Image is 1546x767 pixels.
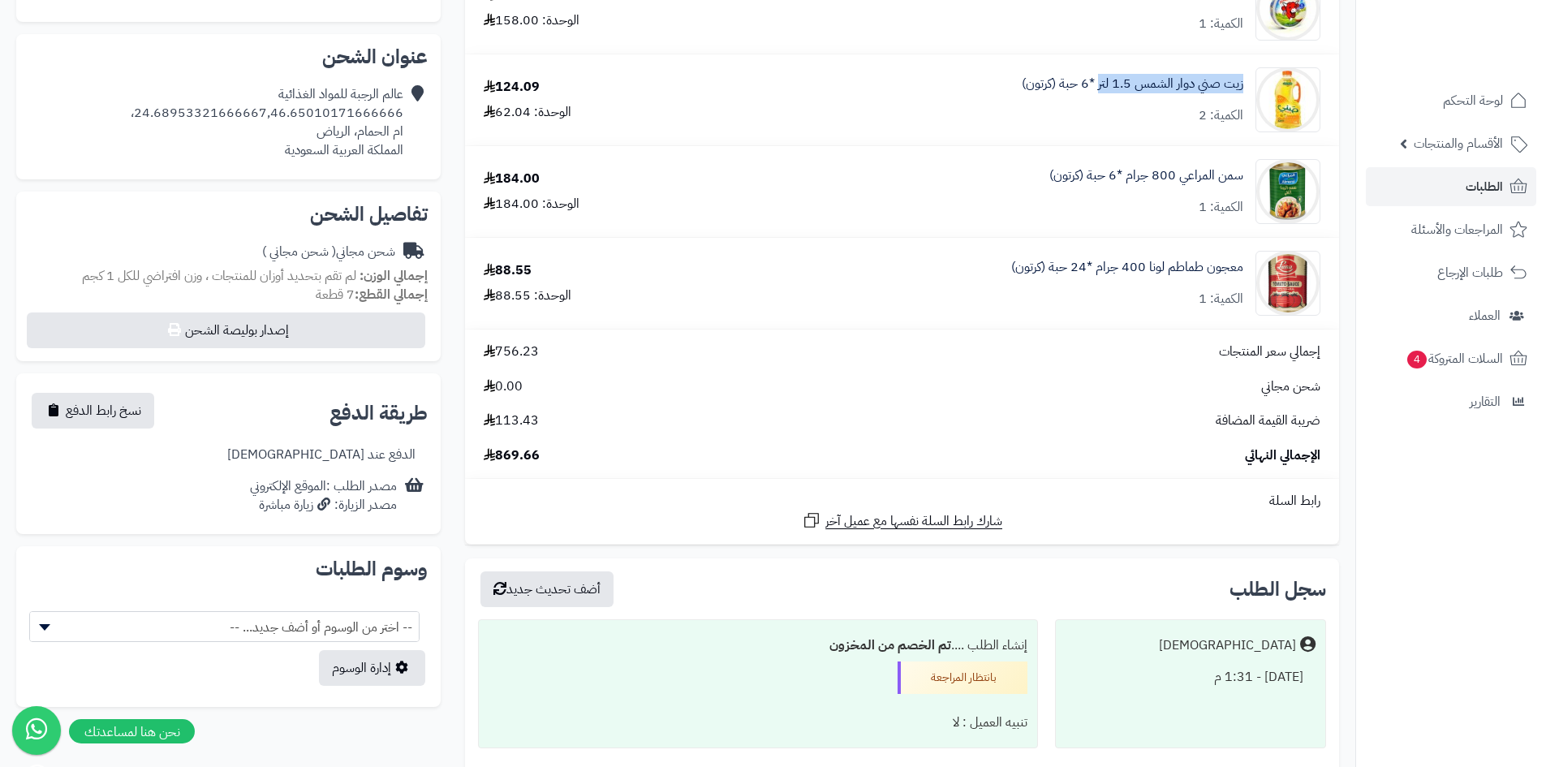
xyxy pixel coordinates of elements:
div: بانتظار المراجعة [898,661,1027,694]
a: لوحة التحكم [1366,81,1536,120]
div: شحن مجاني [262,243,395,261]
span: 113.43 [484,412,539,430]
div: الكمية: 2 [1199,106,1243,125]
div: [DEMOGRAPHIC_DATA] [1159,636,1296,655]
small: 7 قطعة [316,285,428,304]
span: العملاء [1469,304,1501,327]
div: الوحدة: 62.04 [484,103,571,122]
h2: عنوان الشحن [29,47,428,67]
span: طلبات الإرجاع [1437,261,1503,284]
span: 4 [1407,351,1428,369]
div: الوحدة: 158.00 [484,11,579,30]
span: -- اختر من الوسوم أو أضف جديد... -- [29,611,420,642]
div: عالم الرجبة للمواد الغذائية 24.68953321666667,46.65010171666666، ام الحمام، الرياض المملكة العربي... [131,85,403,159]
span: ضريبة القيمة المضافة [1216,412,1320,430]
img: logo-2.png [1436,37,1531,71]
div: [DATE] - 1:31 م [1066,661,1316,693]
span: السلات المتروكة [1406,347,1503,370]
a: معجون طماطم لونا 400 جرام *24 حبة (كرتون) [1011,258,1243,277]
div: إنشاء الطلب .... [489,630,1027,661]
div: رابط السلة [472,492,1333,511]
a: السلات المتروكة4 [1366,339,1536,378]
div: الكمية: 1 [1199,15,1243,33]
strong: إجمالي الوزن: [360,266,428,286]
div: مصدر الزيارة: زيارة مباشرة [250,496,397,515]
button: أضف تحديث جديد [480,571,614,607]
span: إجمالي سعر المنتجات [1219,343,1320,361]
a: سمن المراعي 800 جرام *6 حبة (كرتون) [1049,166,1243,185]
span: الإجمالي النهائي [1245,446,1320,465]
div: 124.09 [484,78,540,97]
span: 869.66 [484,446,540,465]
button: نسخ رابط الدفع [32,393,154,429]
div: الوحدة: 184.00 [484,195,579,213]
strong: إجمالي القطع: [355,285,428,304]
div: الكمية: 1 [1199,290,1243,308]
div: 88.55 [484,261,532,280]
span: شحن مجاني [1261,377,1320,396]
a: الطلبات [1366,167,1536,206]
span: -- اختر من الوسوم أو أضف جديد... -- [30,612,419,643]
span: المراجعات والأسئلة [1411,218,1503,241]
a: التقارير [1366,382,1536,421]
h2: طريقة الدفع [329,403,428,423]
a: شارك رابط السلة نفسها مع عميل آخر [802,511,1002,531]
button: إصدار بوليصة الشحن [27,312,425,348]
h3: سجل الطلب [1229,580,1326,599]
a: طلبات الإرجاع [1366,253,1536,292]
span: شارك رابط السلة نفسها مع عميل آخر [825,512,1002,531]
span: نسخ رابط الدفع [66,401,141,420]
div: تنبيه العميل : لا [489,707,1027,739]
span: لوحة التحكم [1443,89,1503,112]
span: الطلبات [1466,175,1503,198]
div: الدفع عند [DEMOGRAPHIC_DATA] [227,446,416,464]
div: مصدر الطلب :الموقع الإلكتروني [250,477,397,515]
div: 184.00 [484,170,540,188]
div: الوحدة: 88.55 [484,287,571,305]
span: 756.23 [484,343,539,361]
b: تم الخصم من المخزون [829,636,951,655]
h2: وسوم الطلبات [29,559,428,579]
div: الكمية: 1 [1199,198,1243,217]
a: العملاء [1366,296,1536,335]
span: ( شحن مجاني ) [262,242,336,261]
span: 0.00 [484,377,523,396]
a: المراجعات والأسئلة [1366,210,1536,249]
span: لم تقم بتحديد أوزان للمنتجات ، وزن افتراضي للكل 1 كجم [82,266,356,286]
a: زيت صني دوار الشمس 1.5 لتر *6 حبة (كرتون) [1022,75,1243,93]
a: إدارة الوسوم [319,650,425,686]
img: 1747458523-61MEJ-grI7L._AC_SL1200-90x90.jpg [1256,159,1320,224]
span: الأقسام والمنتجات [1414,132,1503,155]
h2: تفاصيل الشحن [29,205,428,224]
img: 1747454357-51hLYFOhvOL._AC_SL1000-90x90.jpg [1256,67,1320,132]
span: التقارير [1470,390,1501,413]
img: 1747514315-81JM8arq0BL._AC_SL1500-90x90.jpg [1256,251,1320,316]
